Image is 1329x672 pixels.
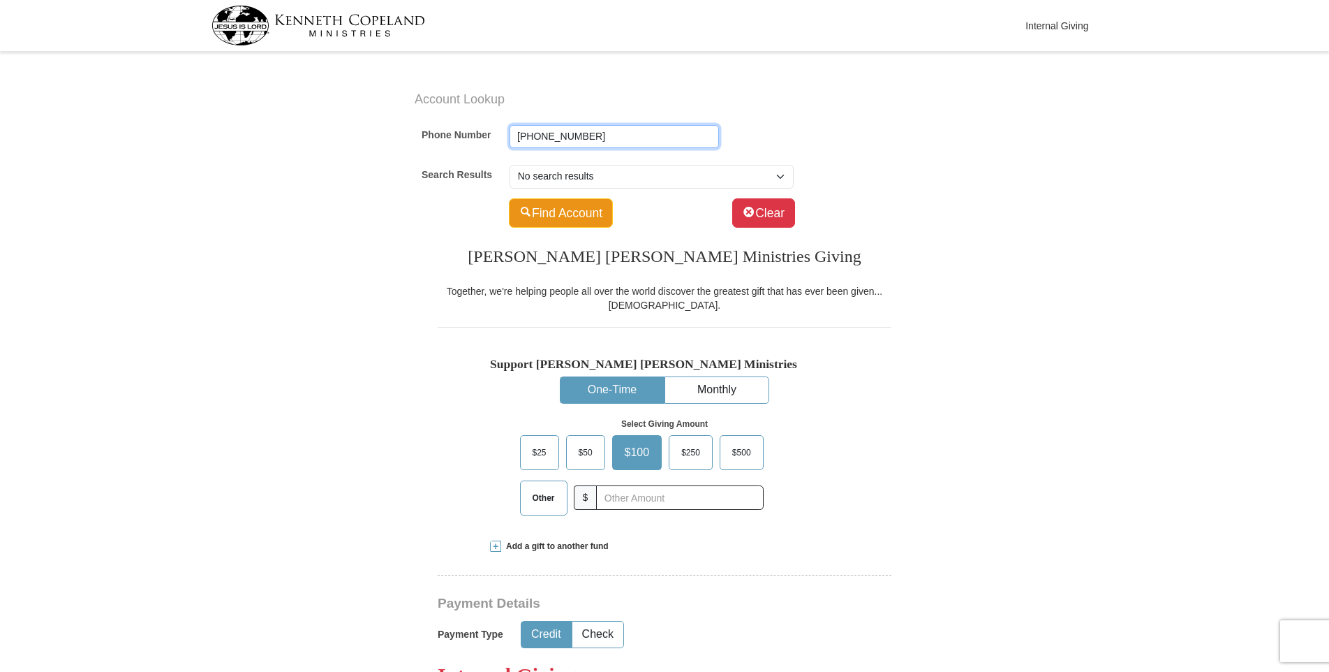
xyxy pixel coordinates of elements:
button: Check [572,622,623,648]
label: Search Results [422,168,492,185]
h3: Payment Details [438,596,794,612]
img: kcm-header-logo.svg [211,6,425,45]
h5: Payment Type [438,629,503,641]
div: Internal Giving [1025,19,1088,33]
button: Monthly [665,377,769,403]
span: $500 [725,442,758,463]
button: Credit [521,622,571,648]
span: Add a gift to another fund [501,541,609,553]
span: $50 [572,442,600,463]
h5: Support [PERSON_NAME] [PERSON_NAME] Ministries [490,357,839,372]
button: One-Time [560,377,664,403]
h3: [PERSON_NAME] [PERSON_NAME] Ministries Giving [438,233,891,284]
span: $25 [526,442,554,463]
input: Other Amount [596,485,763,510]
label: Account Lookup [404,91,578,109]
span: $250 [674,442,707,463]
input: xxx-xxx-xxxx [510,125,719,149]
span: $ [574,485,597,510]
label: Phone Number [422,128,491,145]
button: Clear [732,198,795,228]
span: $100 [618,442,657,463]
div: Together, we're helping people all over the world discover the greatest gift that has ever been g... [438,284,891,312]
select: Default select example [510,165,794,189]
span: Other [526,488,562,509]
button: Find Account [509,198,613,228]
strong: Select Giving Amount [621,419,708,429]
